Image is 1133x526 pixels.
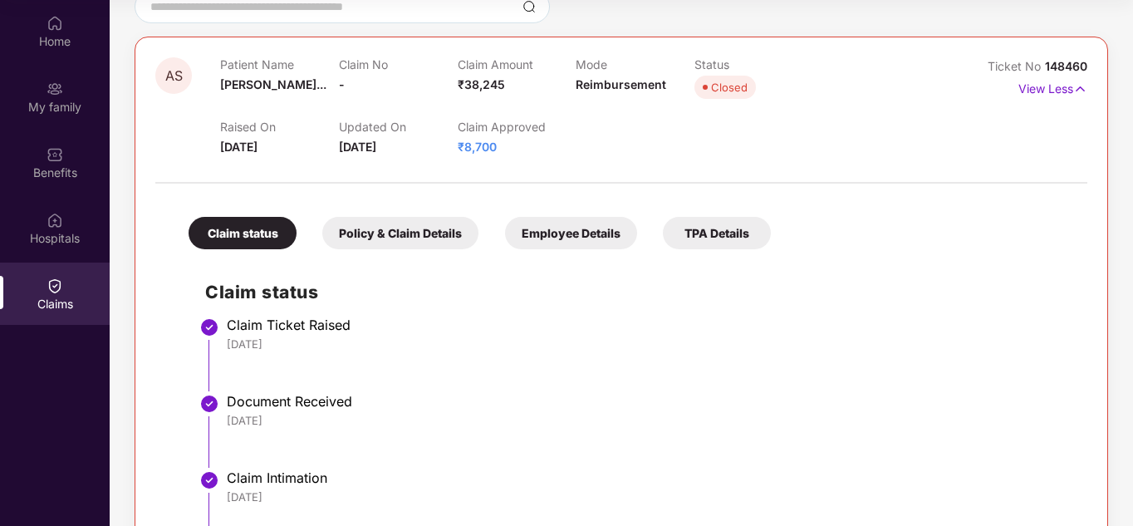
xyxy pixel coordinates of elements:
div: Claim Ticket Raised [227,317,1071,333]
img: svg+xml;base64,PHN2ZyBpZD0iSG9zcGl0YWxzIiB4bWxucz0iaHR0cDovL3d3dy53My5vcmcvMjAwMC9zdmciIHdpZHRoPS... [47,212,63,229]
span: AS [165,69,183,83]
img: svg+xml;base64,PHN2ZyB4bWxucz0iaHR0cDovL3d3dy53My5vcmcvMjAwMC9zdmciIHdpZHRoPSIxNyIgaGVpZ2h0PSIxNy... [1073,80,1087,98]
p: Updated On [339,120,458,134]
div: TPA Details [663,217,771,249]
div: Document Received [227,393,1071,410]
span: [DATE] [220,140,257,154]
p: Claim No [339,57,458,71]
img: svg+xml;base64,PHN2ZyBpZD0iQmVuZWZpdHMiIHhtbG5zPSJodHRwOi8vd3d3LnczLm9yZy8yMDAwL3N2ZyIgd2lkdGg9Ij... [47,146,63,163]
span: ₹38,245 [458,77,505,91]
div: [DATE] [227,337,1071,351]
span: [PERSON_NAME]... [220,77,326,91]
div: Claim status [189,217,297,249]
p: Raised On [220,120,339,134]
div: [DATE] [227,489,1071,504]
img: svg+xml;base64,PHN2ZyBpZD0iU3RlcC1Eb25lLTMyeDMyIiB4bWxucz0iaHR0cDovL3d3dy53My5vcmcvMjAwMC9zdmciIH... [199,317,219,337]
img: svg+xml;base64,PHN2ZyB3aWR0aD0iMjAiIGhlaWdodD0iMjAiIHZpZXdCb3g9IjAgMCAyMCAyMCIgZmlsbD0ibm9uZSIgeG... [47,81,63,97]
p: Patient Name [220,57,339,71]
h2: Claim status [205,278,1071,306]
p: Claim Amount [458,57,576,71]
div: Claim Intimation [227,469,1071,486]
p: Claim Approved [458,120,576,134]
p: View Less [1018,76,1087,98]
div: Closed [711,79,748,96]
img: svg+xml;base64,PHN2ZyBpZD0iQ2xhaW0iIHhtbG5zPSJodHRwOi8vd3d3LnczLm9yZy8yMDAwL3N2ZyIgd2lkdGg9IjIwIi... [47,278,63,294]
img: svg+xml;base64,PHN2ZyBpZD0iSG9tZSIgeG1sbnM9Imh0dHA6Ly93d3cudzMub3JnLzIwMDAvc3ZnIiB3aWR0aD0iMjAiIG... [47,15,63,32]
div: Policy & Claim Details [322,217,478,249]
span: [DATE] [339,140,376,154]
p: Status [694,57,813,71]
img: svg+xml;base64,PHN2ZyBpZD0iU3RlcC1Eb25lLTMyeDMyIiB4bWxucz0iaHR0cDovL3d3dy53My5vcmcvMjAwMC9zdmciIH... [199,394,219,414]
span: Ticket No [988,59,1045,73]
div: Employee Details [505,217,637,249]
span: ₹8,700 [458,140,497,154]
span: - [339,77,345,91]
p: Mode [576,57,694,71]
span: Reimbursement [576,77,666,91]
div: [DATE] [227,413,1071,428]
img: svg+xml;base64,PHN2ZyBpZD0iU3RlcC1Eb25lLTMyeDMyIiB4bWxucz0iaHR0cDovL3d3dy53My5vcmcvMjAwMC9zdmciIH... [199,470,219,490]
span: 148460 [1045,59,1087,73]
